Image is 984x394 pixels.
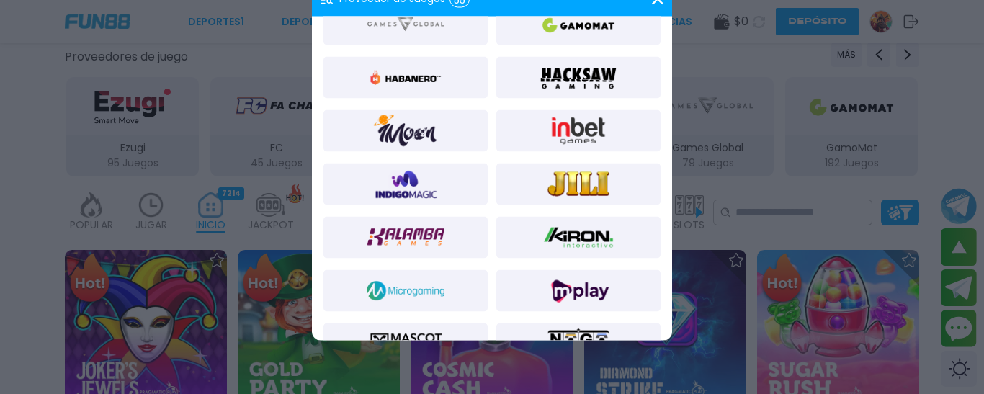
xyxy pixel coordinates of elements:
[540,166,617,201] img: JiLi
[367,166,444,201] img: IndigoMagic
[540,6,617,41] img: GamoMat
[367,60,444,94] img: Habanero
[367,273,444,308] img: MICRO GAMING
[367,326,444,361] img: Mascot
[540,60,617,94] img: Hacksaw
[540,220,617,254] img: Kiron
[367,220,444,254] img: Kalamba
[540,273,617,308] img: MPlay
[367,6,444,41] img: Games Global
[540,326,617,361] img: NAGA
[371,113,440,148] img: IMoon
[540,113,617,148] img: InBet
